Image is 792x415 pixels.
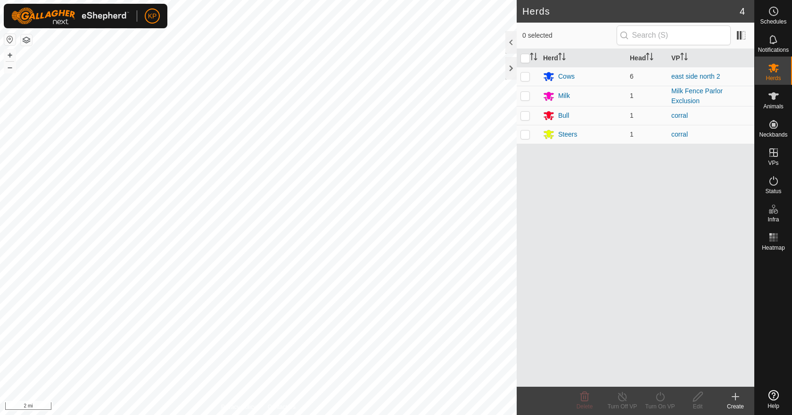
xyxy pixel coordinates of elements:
[630,92,634,99] span: 1
[717,402,754,411] div: Create
[767,403,779,409] span: Help
[4,34,16,45] button: Reset Map
[762,245,785,251] span: Heatmap
[603,402,641,411] div: Turn Off VP
[671,112,688,119] a: corral
[671,87,723,105] a: Milk Fence Parlor Exclusion
[4,62,16,73] button: –
[558,54,566,62] p-sorticon: Activate to sort
[765,188,781,194] span: Status
[630,130,634,138] span: 1
[522,6,740,17] h2: Herds
[558,72,575,81] div: Cows
[766,75,781,81] span: Herds
[577,403,593,410] span: Delete
[539,49,626,67] th: Herd
[21,34,32,46] button: Map Layers
[626,49,668,67] th: Head
[671,130,688,138] a: corral
[763,104,784,109] span: Animals
[755,386,792,413] a: Help
[680,54,688,62] p-sorticon: Activate to sort
[558,130,577,139] div: Steers
[522,31,617,41] span: 0 selected
[679,402,717,411] div: Edit
[671,73,720,80] a: east side north 2
[630,73,634,80] span: 6
[617,25,731,45] input: Search (S)
[558,111,569,121] div: Bull
[646,54,653,62] p-sorticon: Activate to sort
[668,49,754,67] th: VP
[268,403,296,411] a: Contact Us
[768,160,778,166] span: VPs
[759,132,787,138] span: Neckbands
[767,217,779,222] span: Infra
[760,19,786,24] span: Schedules
[630,112,634,119] span: 1
[530,54,537,62] p-sorticon: Activate to sort
[221,403,256,411] a: Privacy Policy
[558,91,570,101] div: Milk
[4,49,16,61] button: +
[740,4,745,18] span: 4
[11,8,129,24] img: Gallagher Logo
[641,402,679,411] div: Turn On VP
[758,47,789,53] span: Notifications
[148,11,157,21] span: KP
